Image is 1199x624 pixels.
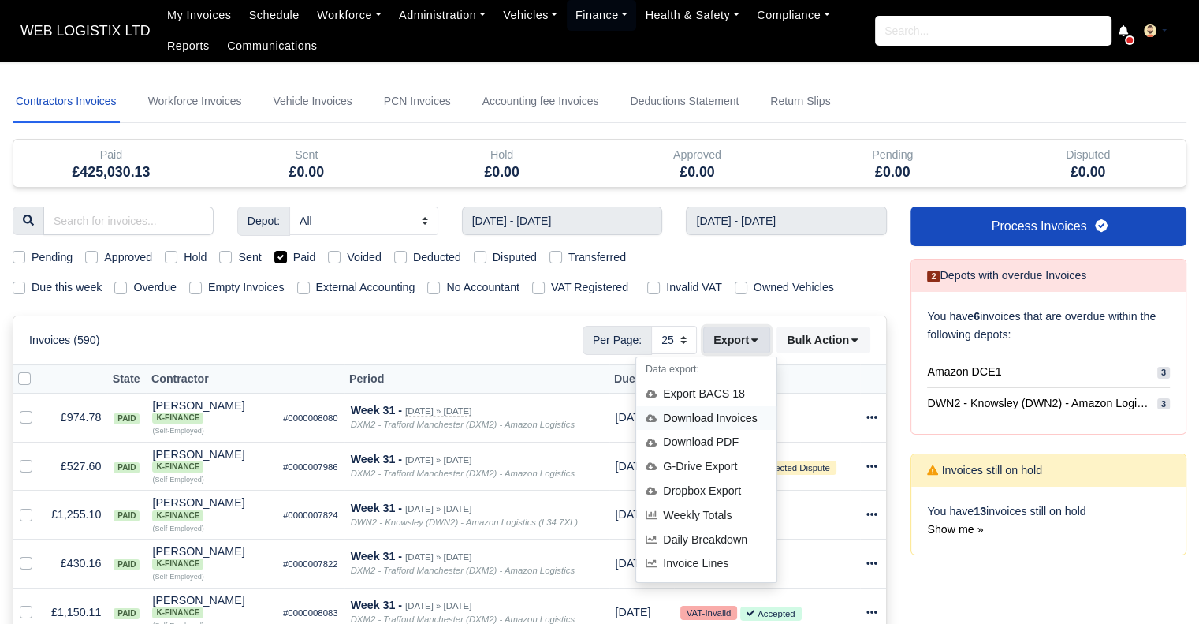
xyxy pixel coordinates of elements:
a: Deductions Statement [627,80,742,123]
small: Accepted [740,607,801,621]
div: [PERSON_NAME] K-Finance [152,497,270,521]
small: [DATE] » [DATE] [405,504,471,514]
div: Approved [599,140,795,187]
label: Hold [184,248,207,267]
span: 2 weeks ago [616,460,651,473]
label: External Accounting [316,278,415,297]
span: Per Page: [583,326,652,354]
span: 2 weeks ago [616,411,651,424]
a: Communications [218,31,326,62]
div: [PERSON_NAME] [152,449,270,473]
iframe: Chat Widget [1120,548,1199,624]
h6: Invoices (590) [29,334,99,347]
a: Vehicle Invoices [270,80,355,123]
div: [PERSON_NAME] K-Finance [152,595,270,618]
div: Sent [209,140,404,187]
div: [PERSON_NAME] [152,400,270,424]
span: 3 [1157,398,1170,410]
label: Empty Invoices [208,278,285,297]
span: paid [114,510,140,521]
div: [PERSON_NAME] [152,546,270,570]
strong: Week 31 - [351,404,402,417]
a: Show me » [927,523,983,536]
input: Search for invoices... [43,207,214,235]
label: Voided [347,248,382,267]
a: Accounting fee Invoices [479,80,602,123]
th: Contractor [146,364,277,394]
i: DXM2 - Trafford Manchester (DXM2) - Amazon Logistics [351,615,575,624]
div: Pending [795,140,990,187]
td: £1,255.10 [45,491,107,540]
label: No Accountant [446,278,519,297]
label: VAT Registered [551,278,628,297]
div: Hold [416,146,588,164]
a: PCN Invoices [381,80,454,123]
h6: Depots with overdue Invoices [927,269,1086,282]
label: Invalid VAT [666,278,722,297]
td: £974.78 [45,394,107,443]
h5: £0.00 [611,164,783,181]
span: Amazon DCE1 [927,363,1001,381]
div: Approved [611,146,783,164]
h5: £0.00 [221,164,393,181]
th: Period [344,364,609,394]
a: WEB LOGISTIX LTD [13,16,158,47]
div: Download PDF [636,431,776,455]
div: Disputed [1002,146,1174,164]
label: Overdue [133,278,177,297]
span: K-Finance [152,510,203,521]
th: Due Date [609,364,674,394]
span: K-Finance [152,413,203,424]
span: K-Finance [152,559,203,570]
span: 2 weeks ago [616,557,651,570]
strong: Week 31 - [351,550,402,562]
div: [PERSON_NAME] [152,497,270,521]
label: Due this week [32,278,102,297]
div: Export BACS 18 [636,382,776,406]
h5: £0.00 [806,164,978,181]
h6: Invoices still on hold [927,464,1042,477]
a: Process Invoices [910,207,1186,246]
small: #0000007986 [283,462,338,472]
div: [PERSON_NAME] K-Finance [152,546,270,570]
a: Reports [158,31,218,62]
a: Daily Breakdown [636,528,776,552]
span: paid [114,608,140,619]
div: Paid [13,140,209,187]
th: State [107,364,146,394]
span: paid [114,413,140,424]
label: Pending [32,248,73,267]
button: Bulk Action [776,327,870,353]
small: #0000008083 [283,608,338,618]
a: Return Slips [767,80,833,123]
strong: Week 31 - [351,453,402,465]
label: Disputed [493,248,537,267]
label: Paid [293,248,316,267]
i: DXM2 - Trafford Manchester (DXM2) - Amazon Logistics [351,469,575,478]
h5: £0.00 [416,164,588,181]
a: Contractors Invoices [13,80,120,123]
td: £527.60 [45,442,107,491]
i: DXM2 - Trafford Manchester (DXM2) - Amazon Logistics [351,566,575,575]
div: Hold [404,140,600,187]
small: [DATE] » [DATE] [405,406,471,417]
small: #0000007822 [283,559,338,569]
strong: Week 31 - [351,599,402,611]
input: Search... [875,16,1111,46]
div: Paid [25,146,197,164]
span: paid [114,559,140,570]
div: [PERSON_NAME] [152,595,270,618]
i: DWN2 - Knowsley (DWN2) - Amazon Logistics (L34 7XL) [351,518,578,527]
div: G-Drive Export [636,455,776,480]
label: Owned Vehicles [754,278,834,297]
label: Deducted [413,248,461,267]
a: Invoice Lines [636,552,776,577]
span: paid [114,462,140,473]
span: 2 weeks ago [616,508,651,521]
a: DWN2 - Knowsley (DWN2) - Amazon Logistics (L34 7XL) 3 [927,388,1170,419]
span: 2 weeks ago [616,606,651,618]
div: Disputed [990,140,1186,187]
small: #0000007824 [283,510,338,520]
